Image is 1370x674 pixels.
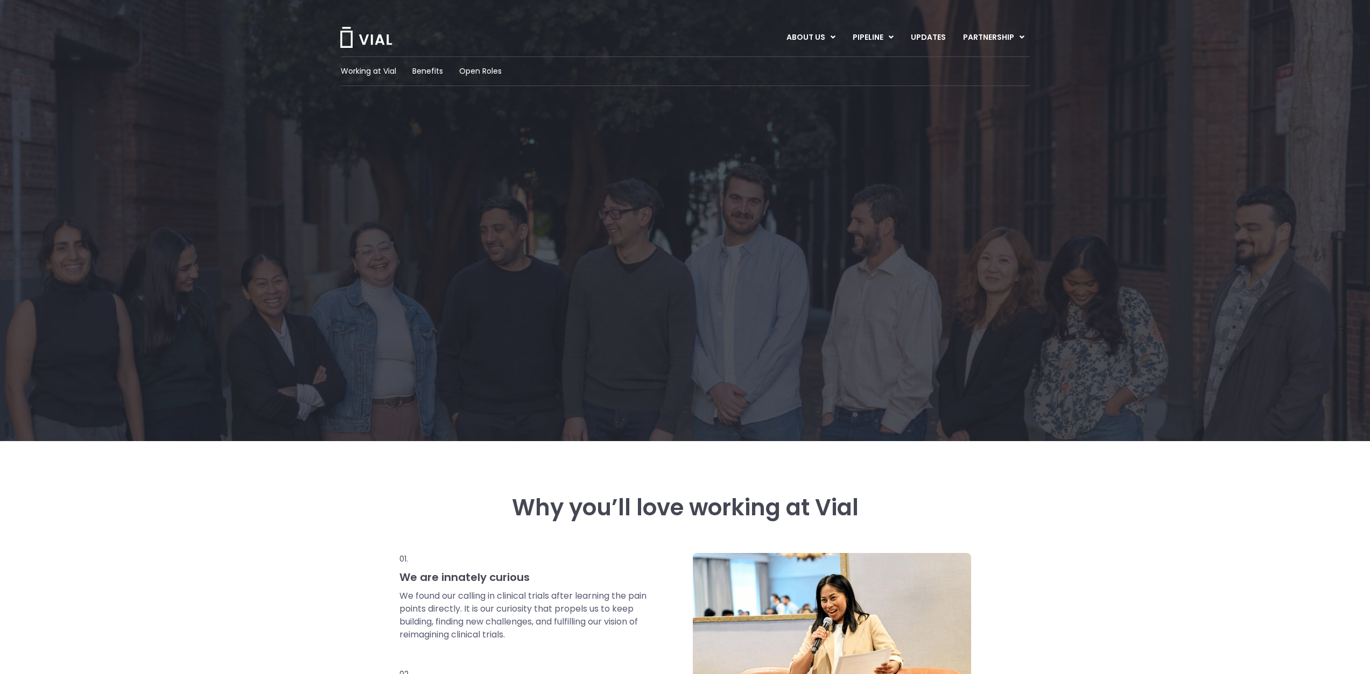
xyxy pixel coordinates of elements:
a: UPDATES [902,29,954,47]
p: We found our calling in clinical trials after learning the pain points directly. It is our curios... [399,590,648,641]
a: Benefits [412,66,443,77]
h3: We are innately curious [399,570,648,584]
a: PARTNERSHIPMenu Toggle [954,29,1033,47]
h3: Why you’ll love working at Vial [399,495,971,521]
img: Vial Logo [339,27,393,48]
a: Open Roles [459,66,502,77]
a: PIPELINEMenu Toggle [844,29,902,47]
a: Working at Vial [341,66,396,77]
p: 01. [399,553,648,565]
a: ABOUT USMenu Toggle [778,29,844,47]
